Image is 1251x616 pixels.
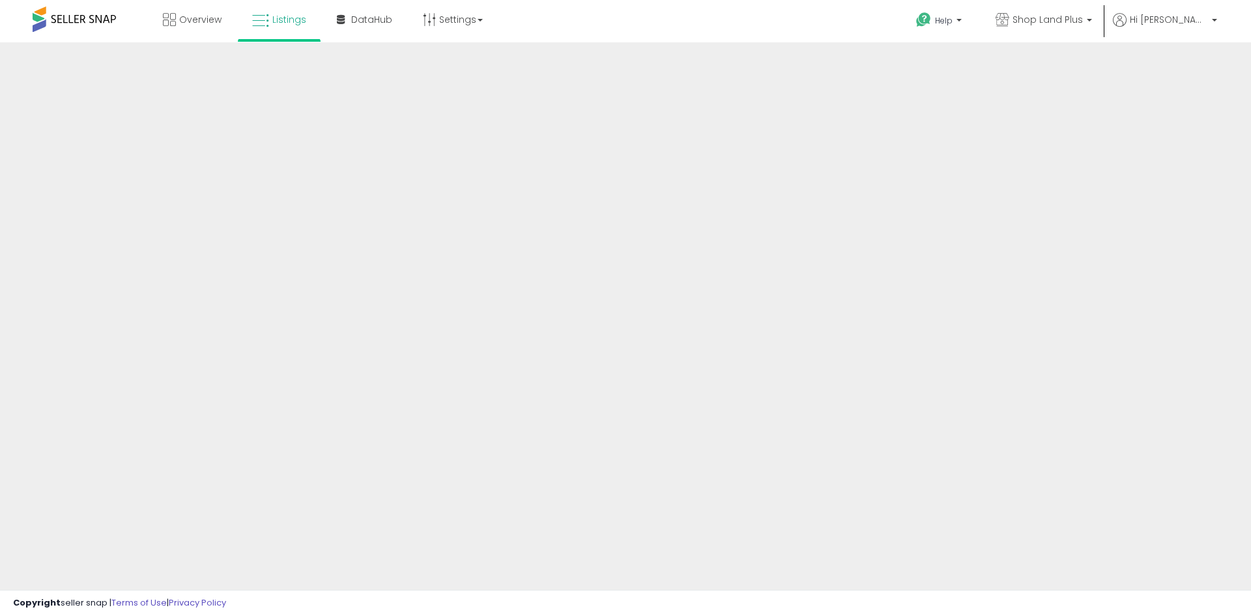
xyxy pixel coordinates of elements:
[1013,13,1083,26] span: Shop Land Plus
[272,13,306,26] span: Listings
[906,2,975,42] a: Help
[1130,13,1208,26] span: Hi [PERSON_NAME]
[1113,13,1217,42] a: Hi [PERSON_NAME]
[935,15,953,26] span: Help
[179,13,222,26] span: Overview
[351,13,392,26] span: DataHub
[915,12,932,28] i: Get Help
